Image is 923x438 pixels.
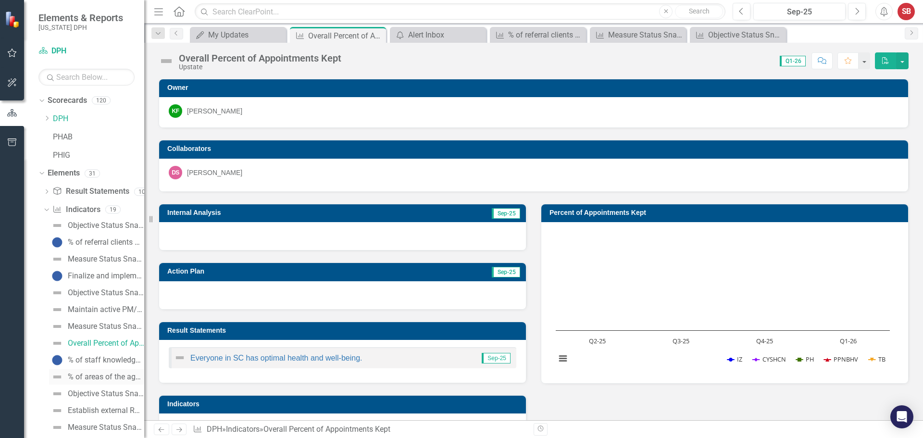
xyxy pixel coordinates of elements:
a: Finalize and implement the PM/QI plan and review annually. [49,268,144,284]
div: Measure Status Snapshot [68,423,144,432]
a: Objective Status Snapshot [692,29,784,41]
button: View chart menu, Chart [556,352,570,365]
img: Not Defined [51,220,63,231]
a: DPH [207,425,222,434]
div: Overall Percent of Appointments Kept [179,53,341,63]
button: SB [898,3,915,20]
a: DPH [38,46,135,57]
a: Everyone in SC has optimal health and well-being. [190,354,362,362]
h3: Owner [167,84,903,91]
a: Indicators [226,425,260,434]
div: Chart. Highcharts interactive chart. [551,229,898,374]
span: Elements & Reports [38,12,123,24]
a: Measure Status Snapshot [49,251,144,267]
div: [PERSON_NAME] [187,168,242,177]
a: Measure Status Snapshot [49,319,144,334]
a: Objective Status Snapshot [49,218,144,233]
a: My Updates [192,29,284,41]
div: Overall Percent of Appointments Kept [263,425,390,434]
div: Measure Status Snapshot [608,29,684,41]
img: Not Defined [51,253,63,265]
div: My Updates [208,29,284,41]
button: Sep-25 [753,3,846,20]
svg: Interactive chart [551,229,895,374]
div: Alert Inbox [408,29,484,41]
div: Upstate [179,63,341,71]
div: Measure Status Snapshot [68,255,144,263]
a: % of areas of the agency in the PMS [49,369,144,385]
a: Alert Inbox [392,29,484,41]
div: KF [169,104,182,118]
span: Search [689,7,710,15]
img: ClearPoint Strategy [5,11,22,27]
span: Sep-25 [492,267,520,277]
div: DS [169,166,182,179]
div: Objective Status Snapshot [708,29,784,41]
div: 10 [134,188,150,196]
img: Not Defined [159,53,174,69]
input: Search ClearPoint... [195,3,725,20]
div: 31 [85,169,100,177]
div: 19 [105,206,121,214]
text: Q3-25 [673,337,689,345]
span: Sep-25 [492,208,520,219]
div: Measure Status Snapshot [68,322,144,331]
button: Search [675,5,723,18]
a: Establish external RBA focused partnerships [49,403,144,418]
h3: Result Statements [167,327,521,334]
span: Q1-26 [780,56,806,66]
a: % of referral clients with completed appointments [49,235,144,250]
a: PHIG [53,150,144,161]
a: Maintain active PM/QI Council with representation from all areas of the agency [49,302,144,317]
h3: Indicators [167,400,521,408]
small: [US_STATE] DPH [38,24,123,31]
h3: Internal Analysis [167,209,396,216]
a: Elements [48,168,80,179]
div: Objective Status Snapshot [68,389,144,398]
img: Not Defined [51,287,63,299]
button: Show IZ [727,355,743,363]
div: Overall Percent of Appointments Kept [68,339,144,348]
a: DPH [53,113,144,125]
input: Search Below... [38,69,135,86]
a: Objective Status Snapshot [49,386,144,401]
div: Objective Status Snapshot [68,288,144,297]
div: » » [193,424,526,435]
h3: Percent of Appointments Kept [549,209,903,216]
text: Q1-26 [840,337,857,345]
div: Establish external RBA focused partnerships [68,406,144,415]
button: Show TB [869,355,886,363]
text: Q4-25 [756,337,773,345]
h3: Collaborators [167,145,903,152]
a: Result Statements [52,186,129,197]
div: % of areas of the agency in the PMS [68,373,144,381]
div: Sep-25 [757,6,842,18]
a: Measure Status Snapshot [592,29,684,41]
img: No Information [51,237,63,248]
img: No Information [51,270,63,282]
h3: Action Plan [167,268,365,275]
div: Finalize and implement the PM/QI plan and review annually. [68,272,144,280]
div: % of referral clients with completed appointments [508,29,584,41]
div: % of staff knowledgeable of performance management as determined by the annual PM/QI maturity ass... [68,356,144,364]
img: Not Defined [51,321,63,332]
a: Overall Percent of Appointments Kept [49,336,144,351]
div: Objective Status Snapshot [68,221,144,230]
img: No Information [51,354,63,366]
img: Not Defined [51,405,63,416]
img: Not Defined [51,304,63,315]
div: Overall Percent of Appointments Kept [308,30,384,42]
button: Show PPNBHV [824,355,859,363]
div: Open Intercom Messenger [890,405,913,428]
span: Sep-25 [482,353,511,363]
text: Q2-25 [589,337,606,345]
img: Not Defined [51,388,63,400]
a: Scorecards [48,95,87,106]
div: % of referral clients with completed appointments [68,238,144,247]
a: Measure Status Snapshot [49,420,144,435]
button: Show CYSHCN [753,355,786,363]
div: Maintain active PM/QI Council with representation from all areas of the agency [68,305,144,314]
img: Not Defined [51,338,63,349]
button: Show PH [796,355,814,363]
